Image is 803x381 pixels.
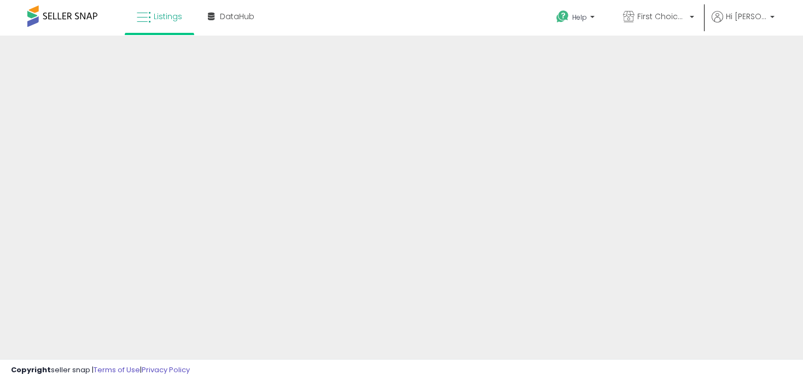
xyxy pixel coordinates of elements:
[11,365,190,376] div: seller snap | |
[572,13,587,22] span: Help
[11,365,51,375] strong: Copyright
[726,11,767,22] span: Hi [PERSON_NAME]
[94,365,140,375] a: Terms of Use
[637,11,686,22] span: First Choice Online
[142,365,190,375] a: Privacy Policy
[712,11,775,36] a: Hi [PERSON_NAME]
[220,11,254,22] span: DataHub
[548,2,606,36] a: Help
[556,10,569,24] i: Get Help
[154,11,182,22] span: Listings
